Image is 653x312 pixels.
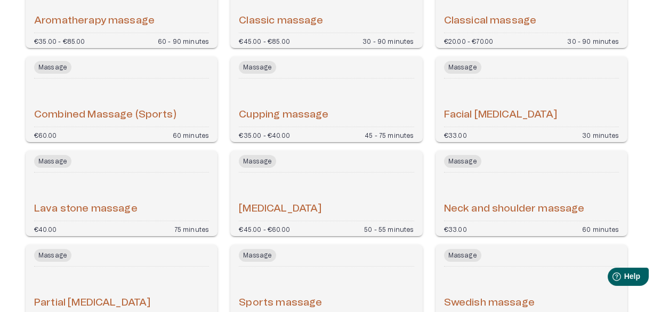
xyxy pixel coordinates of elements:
span: Massage [444,249,481,262]
a: Open service booking details [26,151,217,236]
h6: Aromatherapy massage [34,14,155,28]
p: 30 - 90 minutes [567,37,619,44]
span: Massage [239,155,276,168]
a: Open service booking details [436,151,627,236]
p: €35.00 - €85.00 [34,37,85,44]
h6: Sports massage [239,296,322,310]
span: Massage [444,155,481,168]
span: Massage [34,61,71,74]
p: €60.00 [34,131,57,138]
p: €45.00 - €60.00 [239,225,290,232]
p: 60 minutes [173,131,209,138]
h6: Partial [MEDICAL_DATA] [34,296,150,310]
p: 45 - 75 minutes [365,131,414,138]
span: Massage [239,61,276,74]
p: €45.00 - €85.00 [239,37,290,44]
span: Massage [444,61,481,74]
a: Open service booking details [436,57,627,142]
p: €33.00 [444,225,467,232]
h6: Lava stone massage [34,202,138,216]
span: Massage [239,249,276,262]
p: 30 minutes [582,131,619,138]
p: 60 - 90 minutes [158,37,209,44]
p: €40.00 [34,225,57,232]
h6: Combined Massage (Sports) [34,108,176,122]
span: Massage [34,155,71,168]
p: €33.00 [444,131,467,138]
h6: Classic massage [239,14,323,28]
h6: [MEDICAL_DATA] [239,202,321,216]
iframe: Help widget launcher [570,263,653,293]
a: Open service booking details [26,57,217,142]
h6: Facial [MEDICAL_DATA] [444,108,557,122]
h6: Neck and shoulder massage [444,202,585,216]
p: 60 minutes [582,225,619,232]
h6: Cupping massage [239,108,328,122]
h6: Swedish massage [444,296,535,310]
p: 75 minutes [174,225,209,232]
h6: Classical massage [444,14,537,28]
span: Massage [34,249,71,262]
p: 30 - 90 minutes [362,37,414,44]
p: €35.00 - €40.00 [239,131,290,138]
p: 50 - 55 minutes [364,225,414,232]
p: €20.00 - €70.00 [444,37,494,44]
